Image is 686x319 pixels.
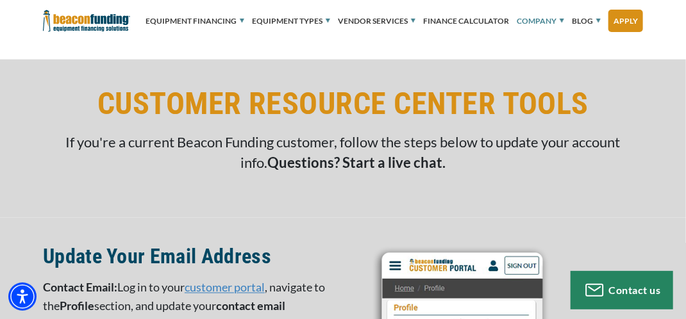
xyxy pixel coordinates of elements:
div: Accessibility Menu [8,282,37,311]
a: Blog [572,2,601,40]
span: Profile [60,299,94,313]
h3: Update Your Email Address [43,243,335,269]
a: Finance Calculator [423,2,509,40]
a: customer portal - open in a new tab [185,282,265,294]
a: Apply [608,10,643,32]
span: Contact Email: [43,281,117,295]
a: Equipment Financing [146,2,244,40]
span: Contact us [609,284,661,296]
button: Contact us [571,271,673,309]
p: If you're a current Beacon Funding customer, follow the steps below to update your account info. [43,132,643,173]
a: Vendor Services [338,2,415,40]
a: Company [517,2,564,40]
span: Questions? Start a live chat. [267,154,446,171]
span: customer portal [185,281,265,295]
a: Equipment Types [252,2,330,40]
h1: CUSTOMER RESOURCE CENTER TOOLS [97,85,589,122]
